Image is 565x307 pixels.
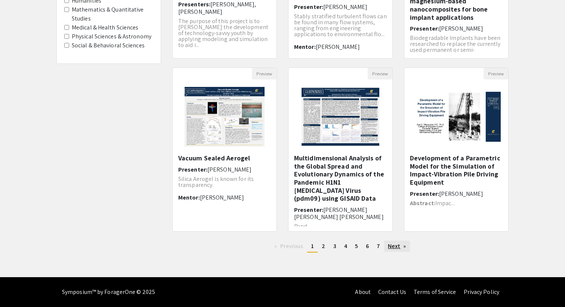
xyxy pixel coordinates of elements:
[294,3,387,10] h6: Presenter:
[72,41,145,50] label: Social & Behavioral Sciences
[280,242,303,250] span: Previous
[288,68,393,232] div: Open Presentation <h1><span style="color: black;">Multidimensional Analysis of the Global Spread ...
[62,277,155,307] div: Symposium™ by ForagerOne © 2025
[72,23,139,32] label: Medical & Health Sciences
[294,206,387,220] h6: Presenter:
[172,241,509,253] ul: Pagination
[294,43,316,51] span: Mentor:
[178,154,271,162] h5: Vacuum Sealed Aerogel
[316,43,360,51] span: [PERSON_NAME]
[355,288,371,296] a: About
[178,194,200,201] span: Mentor:
[178,175,254,189] span: Silica Aerogel is known for its transparency.
[178,1,271,15] h6: Presenters:
[464,288,499,296] a: Privacy Policy
[322,242,325,250] span: 2
[384,241,410,252] a: Next page
[377,242,380,250] span: 7
[252,68,277,79] button: Preview
[294,79,386,154] img: <h1><span style="color: black;">Multidimensional Analysis of the Global Spread and Evolutionary D...
[410,35,503,65] p: Biodegradable Implants have been researched to replace the currently used permanent or semi-perma...
[410,25,503,32] h6: Presenter:
[294,206,384,221] span: [PERSON_NAME] [PERSON_NAME] [PERSON_NAME]
[294,154,387,203] h5: Multidimensional Analysis of the Global Spread and Evolutionary Dynamics of the Pandemic H1N1 [ME...
[355,242,358,250] span: 5
[6,273,32,301] iframe: Chat
[410,199,435,207] strong: Abstract:
[72,32,151,41] label: Physical Sciences & Astronomy
[323,3,367,11] span: [PERSON_NAME]
[410,190,503,197] h6: Presenter:
[404,84,508,149] img: <p class="ql-align-center">Development of a Parametric Model for the Simulation of Impact-Vibrati...
[414,288,456,296] a: Terms of Service
[178,18,271,48] p: The purpose of this project is to [PERSON_NAME] the development of technology-savvy youth by appl...
[178,0,256,15] span: [PERSON_NAME], [PERSON_NAME]
[200,194,244,201] span: [PERSON_NAME]
[404,68,509,232] div: Open Presentation <p class="ql-align-center">Development of a Parametric Model for the Simulation...
[484,68,508,79] button: Preview
[378,288,406,296] a: Contact Us
[207,166,251,173] span: [PERSON_NAME]
[178,166,271,173] h6: Presenter:
[72,5,153,23] label: Mathematics & Quantitative Studies
[294,222,311,230] span: Pand...
[344,242,347,250] span: 4
[410,154,503,186] h5: Development of a Parametric Model for the Simulation of Impact-Vibration Pile Driving Equipment
[439,190,483,198] span: [PERSON_NAME]
[311,242,314,250] span: 1
[177,79,272,154] img: <p>Vacuum Sealed Aerogel</p>
[366,242,369,250] span: 6
[368,68,392,79] button: Preview
[172,68,277,232] div: Open Presentation <p>Vacuum Sealed Aerogel</p>
[410,200,503,206] p: Impac...
[439,25,483,32] span: [PERSON_NAME]
[333,242,336,250] span: 3
[294,13,387,37] p: Stably stratified turbulent flows can be found in many flow systems, ranging from engineering app...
